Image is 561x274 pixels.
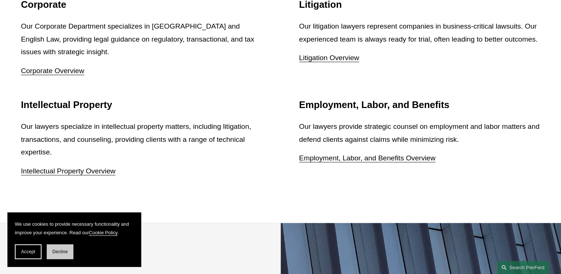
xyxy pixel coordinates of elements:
h2: Intellectual Property [21,99,262,111]
a: Corporate Overview [21,67,85,75]
a: Employment, Labor, and Benefits Overview [299,154,436,162]
a: Cookie Policy [89,230,118,235]
p: We use cookies to provide necessary functionality and improve your experience. Read our . [15,220,133,237]
button: Decline [47,244,73,259]
h2: Employment, Labor, and Benefits [299,99,540,111]
section: Cookie banner [7,212,141,267]
p: Our lawyers provide strategic counsel on employment and labor matters and defend clients against ... [299,120,540,146]
span: Decline [52,249,68,254]
button: Accept [15,244,42,259]
a: Search this site [497,261,549,274]
p: Our lawyers specialize in intellectual property matters, including litigation, transactions, and ... [21,120,262,159]
p: Our Corporate Department specializes in [GEOGRAPHIC_DATA] and English Law, providing legal guidan... [21,20,262,59]
span: Accept [21,249,35,254]
a: Litigation Overview [299,54,359,62]
a: Intellectual Property Overview [21,167,116,175]
p: Our litigation lawyers represent companies in business-critical lawsuits. Our experienced team is... [299,20,540,46]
